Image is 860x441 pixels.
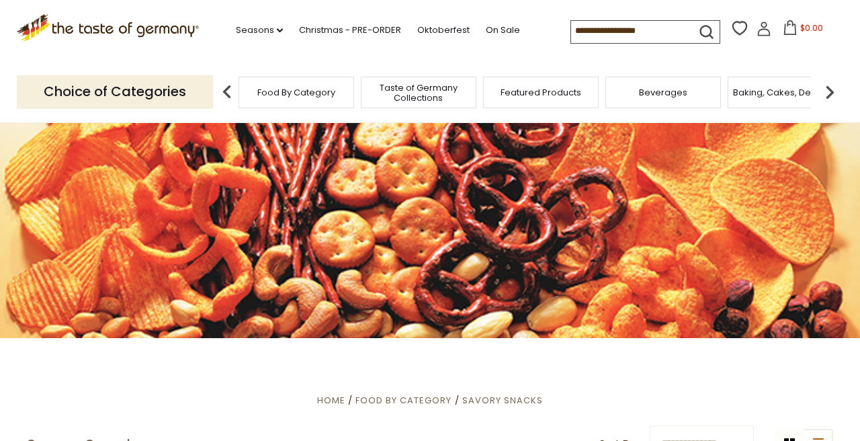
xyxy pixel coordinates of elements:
button: $0.00 [774,20,831,40]
a: Home [317,394,345,407]
img: previous arrow [214,79,241,106]
a: Savory Snacks [462,394,543,407]
a: On Sale [486,23,520,38]
a: Oktoberfest [417,23,470,38]
a: Featured Products [501,87,581,97]
a: Food By Category [257,87,335,97]
p: Choice of Categories [17,75,213,108]
span: $0.00 [800,22,823,34]
a: Baking, Cakes, Desserts [733,87,837,97]
a: Christmas - PRE-ORDER [299,23,401,38]
a: Seasons [236,23,283,38]
a: Taste of Germany Collections [365,83,472,103]
img: next arrow [816,79,843,106]
a: Beverages [639,87,687,97]
a: Food By Category [355,394,451,407]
